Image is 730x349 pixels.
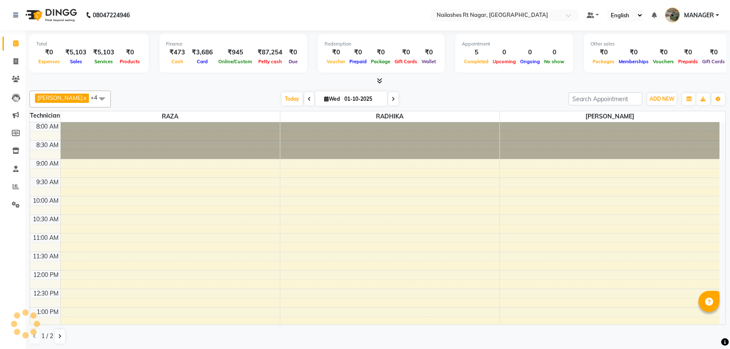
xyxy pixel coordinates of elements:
div: ₹0 [590,48,617,57]
span: Services [92,59,115,64]
div: Technician [30,111,60,120]
span: Ongoing [518,59,542,64]
button: ADD NEW [647,93,676,105]
span: Packages [590,59,617,64]
span: No show [542,59,566,64]
div: 11:30 AM [31,252,60,261]
div: ₹5,103 [90,48,118,57]
div: ₹0 [651,48,676,57]
span: Vouchers [651,59,676,64]
div: ₹0 [700,48,727,57]
div: ₹945 [216,48,254,57]
div: ₹0 [118,48,142,57]
div: 10:00 AM [31,196,60,205]
span: Memberships [617,59,651,64]
span: +4 [91,94,104,101]
div: ₹0 [369,48,392,57]
span: Voucher [325,59,347,64]
div: 0 [542,48,566,57]
span: MANAGER [684,11,714,20]
span: Due [287,59,300,64]
span: Gift Cards [392,59,419,64]
div: Total [36,40,142,48]
div: 12:30 PM [32,289,60,298]
div: 12:00 PM [32,271,60,279]
span: Package [369,59,392,64]
span: ADD NEW [649,96,674,102]
span: Petty cash [256,59,284,64]
div: Finance [166,40,301,48]
div: 0 [518,48,542,57]
img: MANAGER [665,8,680,22]
span: Products [118,59,142,64]
input: 2025-10-01 [342,93,384,105]
span: [PERSON_NAME] [500,111,719,122]
div: Appointment [462,40,566,48]
b: 08047224946 [93,3,130,27]
div: ₹473 [166,48,188,57]
div: ₹0 [419,48,438,57]
span: Wallet [419,59,438,64]
div: ₹3,686 [188,48,216,57]
div: Other sales [590,40,727,48]
span: Prepaid [347,59,369,64]
span: 1 / 2 [41,332,53,341]
div: ₹0 [325,48,347,57]
div: Redemption [325,40,438,48]
input: Search Appointment [569,92,642,105]
div: 9:30 AM [35,178,60,187]
div: 5 [462,48,491,57]
span: Cash [169,59,185,64]
span: Upcoming [491,59,518,64]
span: Wed [322,96,342,102]
div: 1:00 PM [35,308,60,317]
span: Expenses [36,59,62,64]
div: 9:00 AM [35,159,60,168]
span: Completed [462,59,491,64]
span: Online/Custom [216,59,254,64]
div: ₹0 [676,48,700,57]
div: ₹0 [286,48,301,57]
div: ₹0 [617,48,651,57]
span: RAZA [61,111,280,122]
span: Card [195,59,210,64]
div: ₹0 [36,48,62,57]
span: Today [282,92,303,105]
span: Sales [68,59,84,64]
span: [PERSON_NAME] [38,94,83,101]
div: ₹0 [392,48,419,57]
span: RADHIKA [280,111,499,122]
div: ₹0 [347,48,369,57]
div: 10:30 AM [31,215,60,224]
div: 11:00 AM [31,234,60,242]
a: x [83,94,86,101]
div: 8:30 AM [35,141,60,150]
span: Prepaids [676,59,700,64]
div: ₹87,254 [254,48,286,57]
img: logo [21,3,79,27]
div: ₹5,103 [62,48,90,57]
span: Gift Cards [700,59,727,64]
div: 0 [491,48,518,57]
div: 8:00 AM [35,122,60,131]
